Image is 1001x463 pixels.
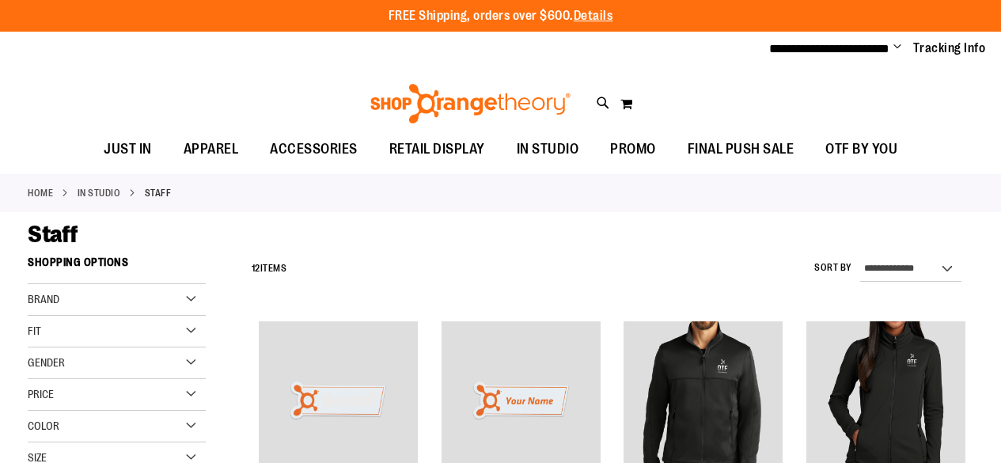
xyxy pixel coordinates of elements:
[28,324,41,337] span: Fit
[368,84,573,123] img: Shop Orangetheory
[373,131,501,168] a: RETAIL DISPLAY
[28,293,59,306] span: Brand
[688,131,794,167] span: FINAL PUSH SALE
[145,186,172,200] strong: Staff
[672,131,810,168] a: FINAL PUSH SALE
[254,131,373,168] a: ACCESSORIES
[28,388,54,400] span: Price
[28,249,206,284] strong: Shopping Options
[252,263,260,274] span: 12
[574,9,613,23] a: Details
[28,221,78,248] span: Staff
[104,131,152,167] span: JUST IN
[252,256,287,281] h2: Items
[825,131,897,167] span: OTF BY YOU
[28,186,53,200] a: Home
[184,131,239,167] span: APPAREL
[610,131,656,167] span: PROMO
[28,419,59,432] span: Color
[168,131,255,168] a: APPAREL
[389,131,485,167] span: RETAIL DISPLAY
[517,131,579,167] span: IN STUDIO
[389,7,613,25] p: FREE Shipping, orders over $600.
[810,131,913,168] a: OTF BY YOU
[501,131,595,167] a: IN STUDIO
[594,131,672,168] a: PROMO
[78,186,121,200] a: IN STUDIO
[814,261,852,275] label: Sort By
[88,131,168,168] a: JUST IN
[893,40,901,56] button: Account menu
[913,40,986,57] a: Tracking Info
[28,356,65,369] span: Gender
[270,131,358,167] span: ACCESSORIES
